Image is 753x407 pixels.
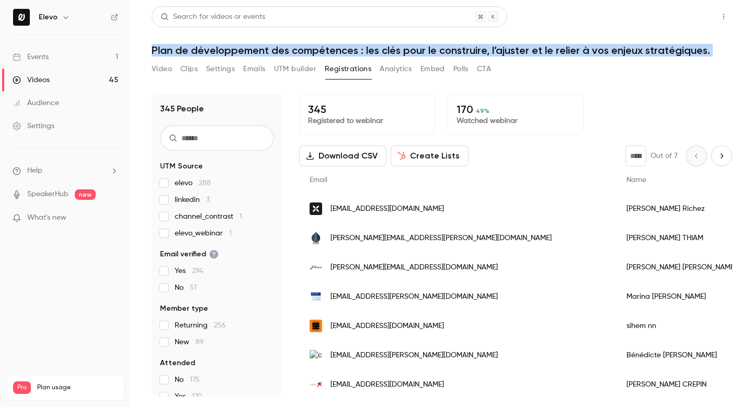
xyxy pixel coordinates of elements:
[666,6,707,27] button: Share
[310,202,322,215] img: qonto.com
[13,98,59,108] div: Audience
[160,249,219,259] span: Email verified
[196,338,204,346] span: 89
[310,261,322,274] img: touring.be
[152,44,732,56] h1: Plan de développement des compétences : les clés pour le construire, l’ajuster et le relier à vos...
[310,350,322,361] img: cg974.fr
[13,52,49,62] div: Events
[457,103,575,116] p: 170
[310,176,327,184] span: Email
[330,203,444,214] span: [EMAIL_ADDRESS][DOMAIN_NAME]
[13,165,118,176] li: help-dropdown-opener
[274,61,316,77] button: UTM builder
[310,232,322,244] img: terangaog.com
[330,262,498,273] span: [PERSON_NAME][EMAIL_ADDRESS][DOMAIN_NAME]
[330,350,498,361] span: [EMAIL_ADDRESS][PERSON_NAME][DOMAIN_NAME]
[308,116,426,126] p: Registered to webinar
[715,8,732,25] button: Top Bar Actions
[330,321,444,332] span: [EMAIL_ADDRESS][DOMAIN_NAME]
[160,303,208,314] span: Member type
[308,103,426,116] p: 345
[27,165,42,176] span: Help
[239,213,242,220] span: 1
[106,213,118,223] iframe: Noticeable Trigger
[453,61,469,77] button: Polls
[330,379,444,390] span: [EMAIL_ADDRESS][DOMAIN_NAME]
[13,381,31,394] span: Pro
[299,145,386,166] button: Download CSV
[229,230,232,237] span: 1
[192,393,202,400] span: 170
[152,61,172,77] button: Video
[190,284,197,291] span: 51
[175,391,202,402] span: Yes
[330,233,552,244] span: [PERSON_NAME][EMAIL_ADDRESS][PERSON_NAME][DOMAIN_NAME]
[651,151,678,161] p: Out of 7
[13,121,54,131] div: Settings
[199,179,211,187] span: 288
[310,320,322,332] img: sonatrach.dz
[160,358,195,368] span: Attended
[175,266,203,276] span: Yes
[420,61,445,77] button: Embed
[457,116,575,126] p: Watched webinar
[190,376,200,383] span: 175
[243,61,265,77] button: Emails
[330,291,498,302] span: [EMAIL_ADDRESS][PERSON_NAME][DOMAIN_NAME]
[160,103,204,115] h1: 345 People
[175,337,204,347] span: New
[160,161,203,172] span: UTM Source
[626,176,646,184] span: Name
[175,375,200,385] span: No
[37,383,118,392] span: Plan usage
[27,189,69,200] a: SpeakerHub
[180,61,198,77] button: Clips
[380,61,412,77] button: Analytics
[206,196,210,203] span: 3
[325,61,371,77] button: Registrations
[206,61,235,77] button: Settings
[39,12,58,22] h6: Elevo
[310,378,322,391] img: lundbeck.com
[477,61,491,77] button: CTA
[175,320,226,331] span: Returning
[711,145,732,166] button: Next page
[75,189,96,200] span: new
[175,195,210,205] span: linkedin
[391,145,469,166] button: Create Lists
[175,178,211,188] span: elevo
[13,9,30,26] img: Elevo
[175,282,197,293] span: No
[310,290,322,303] img: rexel.fr
[175,211,242,222] span: channel_contrast
[161,12,265,22] div: Search for videos or events
[192,267,203,275] span: 294
[27,212,66,223] span: What's new
[476,107,489,115] span: 49 %
[214,322,226,329] span: 256
[175,228,232,239] span: elevo_webinar
[13,75,50,85] div: Videos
